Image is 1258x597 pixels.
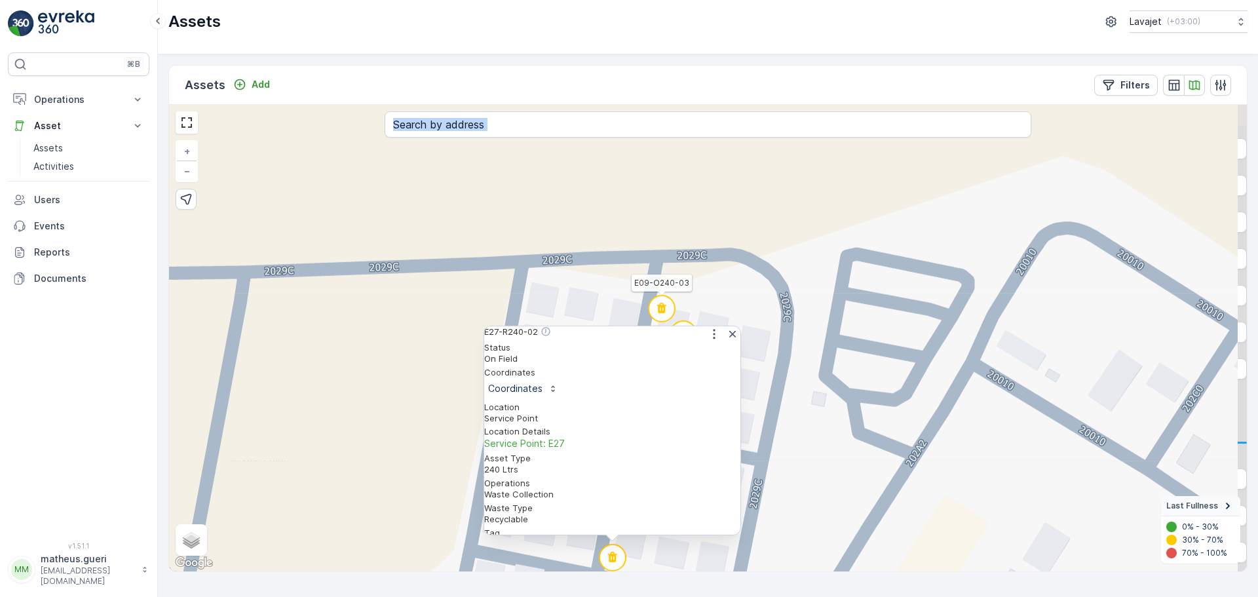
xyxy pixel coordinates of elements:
[169,343,186,355] label: Tag
[1130,15,1162,28] p: Lavajet
[8,87,149,113] button: Operations
[172,554,216,571] a: Open this area in Google Maps (opens a new window)
[484,342,740,353] p: Status
[169,380,231,391] label: Fullness Rate
[252,78,270,91] p: Add
[33,160,74,173] p: Activities
[34,272,144,285] p: Documents
[169,197,208,208] label: Location
[488,382,543,395] p: Coordinates
[484,489,554,499] span: Waste Collection
[34,93,123,106] p: Operations
[169,490,226,501] label: Device Type
[34,246,144,259] p: Reports
[169,417,251,428] label: Last Temperature
[172,554,216,571] img: Google
[8,239,149,265] a: Reports
[484,503,740,514] p: Waste Type
[169,527,212,538] label: Device ID
[1120,79,1150,92] p: Filters
[1161,496,1240,516] summary: Last Fullness
[34,119,123,132] p: Asset
[228,77,275,92] button: Add
[484,426,740,437] p: Location Details
[184,145,190,157] span: +
[38,10,94,37] img: logo_light-DOdMpM7g.png
[484,378,562,399] button: Coordinates
[169,453,287,465] label: Stakeholder Service Point
[8,265,149,292] a: Documents
[385,111,1031,138] input: Search by address
[185,76,225,94] p: Assets
[169,358,1247,379] input: Search
[41,552,135,566] p: matheus.gueri
[1130,10,1248,33] button: Lavajet(+03:00)
[177,113,197,132] a: View Fullscreen
[8,552,149,587] button: MMmatheus.gueri[EMAIL_ADDRESS][DOMAIN_NAME]
[177,142,197,161] a: Zoom In
[8,10,34,37] img: logo
[169,542,1247,563] input: Search
[169,138,1247,159] input: Search
[484,478,740,489] p: Operations
[33,142,63,155] p: Assets
[169,469,1247,490] input: Search
[484,453,740,464] p: Asset Type
[484,402,740,413] p: Location
[169,270,219,281] label: Operations
[1094,75,1158,96] button: Filters
[484,353,740,364] p: On Field
[177,161,197,181] a: Zoom Out
[353,398,364,410] div: 64
[484,412,538,423] span: Service Point
[8,213,149,239] a: Events
[41,566,135,587] p: [EMAIL_ADDRESS][DOMAIN_NAME]
[1166,501,1218,511] span: Last Fullness
[169,105,1247,123] h2: Filters
[177,526,206,554] a: Layers
[484,464,518,474] span: 240 Ltrs
[1182,535,1223,545] p: 30% - 70%
[169,123,195,134] label: Name
[484,528,740,539] p: Tag
[34,220,144,233] p: Events
[28,157,149,176] a: Activities
[169,233,221,244] label: Asset Type
[127,59,140,69] p: ⌘B
[168,11,221,32] p: Assets
[484,367,740,378] p: Coordinates
[8,542,149,550] span: v 1.51.1
[28,139,149,157] a: Assets
[8,187,149,213] a: Users
[166,444,172,455] div: 0
[484,514,528,524] span: Recyclable
[1182,548,1227,558] p: 70% - 100%
[169,307,223,318] label: Waste Type
[8,113,149,139] button: Asset
[1167,16,1200,27] p: ( +03:00 )
[1182,522,1219,532] p: 0% - 30%
[169,160,199,171] label: Status
[34,193,144,206] p: Users
[11,559,32,580] div: MM
[169,564,238,575] label: Last Data Time
[484,326,538,337] p: E27-R240-02
[457,444,472,455] div: 100
[484,437,740,450] a: Service Point: E27
[184,165,191,176] span: −
[323,398,334,410] div: 54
